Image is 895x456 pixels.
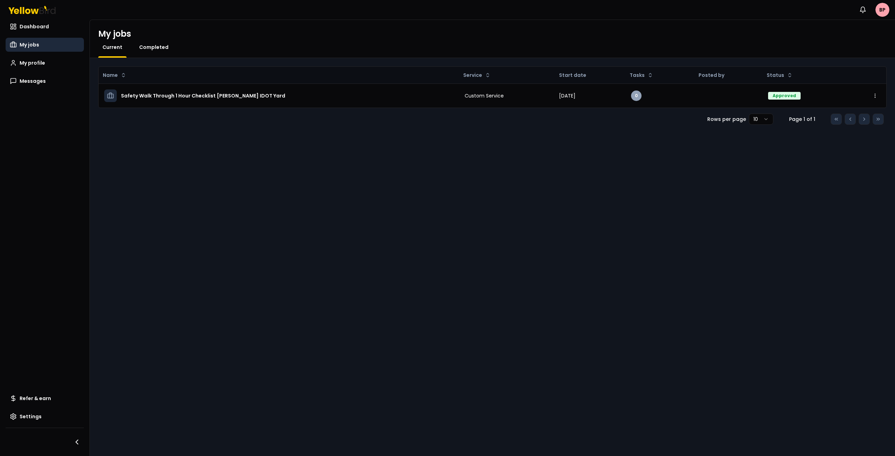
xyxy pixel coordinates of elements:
[764,70,795,81] button: Status
[460,70,493,81] button: Service
[20,413,42,420] span: Settings
[20,23,49,30] span: Dashboard
[20,59,45,66] span: My profile
[98,44,127,51] a: Current
[707,116,746,123] p: Rows per page
[20,78,46,85] span: Messages
[785,116,819,123] div: Page 1 of 1
[135,44,173,51] a: Completed
[627,70,656,81] button: Tasks
[6,410,84,424] a: Settings
[465,92,504,99] span: Custom Service
[20,395,51,402] span: Refer & earn
[121,89,285,102] h3: Safety Walk Through 1 Hour Checklist [PERSON_NAME] IDOT Yard
[6,38,84,52] a: My jobs
[768,92,801,100] div: Approved
[6,391,84,405] a: Refer & earn
[100,70,129,81] button: Name
[630,72,645,79] span: Tasks
[6,20,84,34] a: Dashboard
[553,67,625,84] th: Start date
[98,28,131,39] h1: My jobs
[20,41,39,48] span: My jobs
[6,56,84,70] a: My profile
[767,72,784,79] span: Status
[6,74,84,88] a: Messages
[875,3,889,17] span: BP
[102,44,122,51] span: Current
[693,67,762,84] th: Posted by
[139,44,169,51] span: Completed
[103,72,118,79] span: Name
[559,92,575,99] span: [DATE]
[463,72,482,79] span: Service
[631,91,642,101] div: 0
